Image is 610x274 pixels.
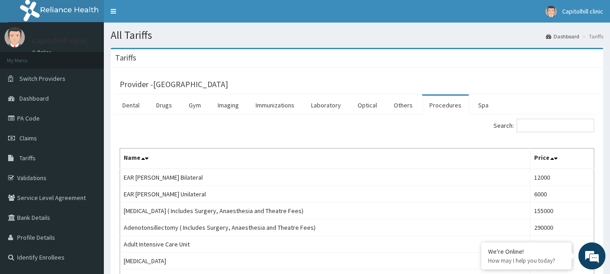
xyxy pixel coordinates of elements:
[120,149,531,169] th: Name
[120,203,531,219] td: [MEDICAL_DATA] ( Includes Surgery, Anaesthesia and Theatre Fees)
[111,29,603,41] h1: All Tariffs
[422,96,469,115] a: Procedures
[531,219,594,236] td: 290000
[531,149,594,169] th: Price
[546,33,579,40] a: Dashboard
[488,257,565,265] p: How may I help you today?
[182,96,208,115] a: Gym
[517,119,594,132] input: Search:
[120,186,531,203] td: EAR [PERSON_NAME] Unilateral
[32,49,53,56] a: Online
[494,119,594,132] label: Search:
[120,236,531,253] td: Adult Intensive Care Unit
[531,203,594,219] td: 155000
[531,236,594,253] td: 50000
[115,54,136,62] h3: Tariffs
[120,80,228,88] h3: Provider - [GEOGRAPHIC_DATA]
[120,169,531,186] td: EAR [PERSON_NAME] Bilateral
[562,7,603,15] span: Capitolhill clinic
[580,33,603,40] li: Tariffs
[120,219,531,236] td: Adenotonsillectomy ( Includes Surgery, Anaesthesia and Theatre Fees)
[531,169,594,186] td: 12000
[304,96,348,115] a: Laboratory
[19,134,37,142] span: Claims
[488,247,565,255] div: We're Online!
[386,96,420,115] a: Others
[545,6,557,17] img: User Image
[120,253,531,269] td: [MEDICAL_DATA]
[531,186,594,203] td: 6000
[19,94,49,102] span: Dashboard
[115,96,147,115] a: Dental
[32,37,88,45] p: Capitolhill clinic
[19,154,36,162] span: Tariffs
[248,96,302,115] a: Immunizations
[19,74,65,83] span: Switch Providers
[210,96,246,115] a: Imaging
[149,96,179,115] a: Drugs
[350,96,384,115] a: Optical
[471,96,496,115] a: Spa
[5,27,25,47] img: User Image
